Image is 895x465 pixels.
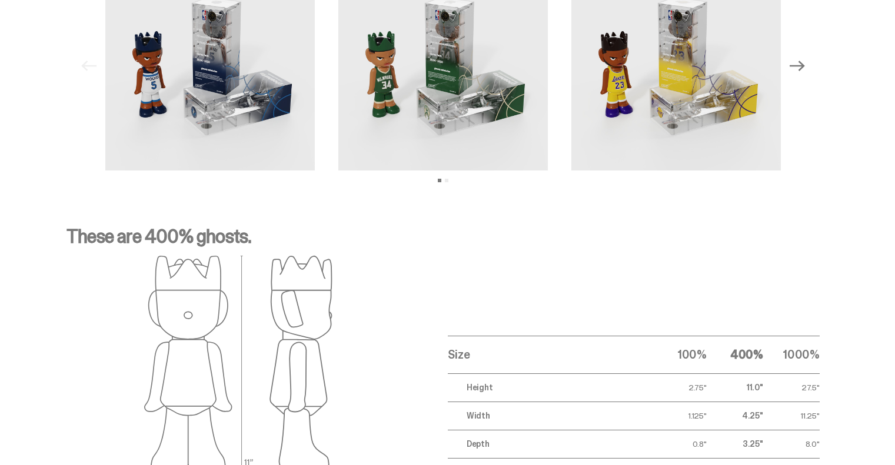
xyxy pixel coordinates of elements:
[763,336,820,373] th: 1000%
[438,179,441,182] button: View slide 1
[650,336,707,373] th: 100%
[707,336,763,373] th: 400%
[445,179,448,182] button: View slide 2
[707,430,763,458] td: 3.25"
[763,430,820,458] td: 8.0"
[707,402,763,430] td: 4.25"
[448,336,650,373] th: Size
[650,373,707,402] td: 2.75"
[448,373,650,402] td: Height
[448,402,650,430] td: Width
[784,53,810,79] button: Next
[448,430,650,458] td: Depth
[763,373,820,402] td: 27.5"
[650,430,707,458] td: 0.8"
[650,402,707,430] td: 1.125"
[763,402,820,430] td: 11.25"
[66,227,820,255] p: These are 400% ghosts.
[707,373,763,402] td: 11.0"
